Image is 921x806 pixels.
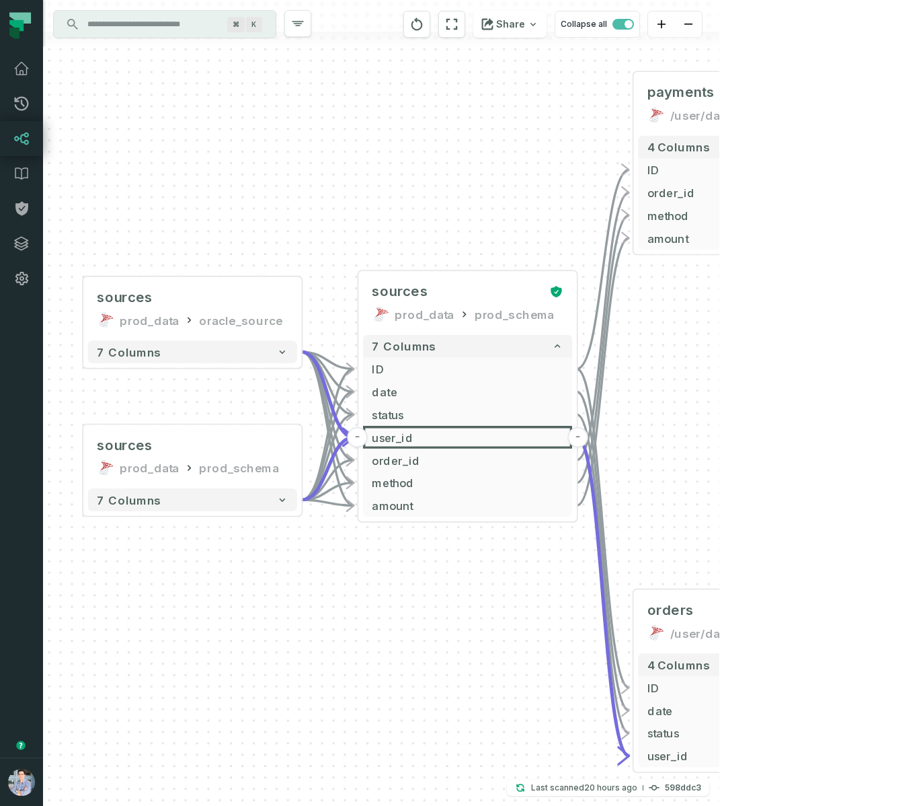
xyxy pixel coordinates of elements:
[363,494,572,517] button: amount
[577,238,629,505] g: Edge from e790c1af0568d6064d32ee445db4dd66 to 4c1bf5a264361d99486b0e92d81fd463
[15,739,27,752] div: Tooltip anchor
[372,383,563,400] span: date
[347,427,367,447] button: -
[372,406,563,423] span: status
[545,285,563,298] div: Certified
[120,459,179,477] div: prod_data
[507,780,709,796] button: Last scanned[DATE] 4:22:51 AM598ddc3
[647,207,838,223] span: method
[577,437,629,756] g: Edge from e790c1af0568d6064d32ee445db4dd66 to af5e5d67cca43e9f7037d4bf05d55de7
[302,352,354,369] g: Edge from d06393d810ac2a33c5110efdbe102cf4 to e790c1af0568d6064d32ee445db4dd66
[302,437,354,500] g: Edge from fc9fcdf8d676ea26e29da2ff4716a327 to e790c1af0568d6064d32ee445db4dd66
[363,449,572,472] button: order_id
[638,181,847,204] button: order_id
[647,184,838,201] span: order_id
[577,170,629,369] g: Edge from e790c1af0568d6064d32ee445db4dd66 to 4c1bf5a264361d99486b0e92d81fd463
[675,11,702,38] button: zoom out
[473,11,547,38] button: Share
[227,17,245,32] span: Press ⌘ + K to focus the search bar
[638,227,847,250] button: amount
[647,83,715,102] span: payments
[372,340,436,353] span: 7 columns
[647,161,838,178] span: ID
[363,426,572,449] button: user_id
[647,658,710,671] span: 4 columns
[302,500,354,505] g: Edge from fc9fcdf8d676ea26e29da2ff4716a327 to e790c1af0568d6064d32ee445db4dd66
[670,106,735,124] div: /user/data/
[372,497,563,514] span: amount
[647,601,694,619] span: orders
[647,229,838,246] span: amount
[199,459,278,477] div: prod_schema
[567,427,588,447] button: -
[647,702,838,719] span: date
[647,679,838,696] span: ID
[372,474,563,491] span: method
[372,451,563,468] span: order_id
[395,305,454,324] div: prod_data
[648,11,675,38] button: zoom in
[246,17,262,32] span: Press ⌘ + K to focus the search bar
[363,403,572,426] button: status
[638,745,847,768] button: user_id
[531,781,637,795] p: Last scanned
[647,725,838,741] span: status
[475,305,554,324] div: prod_schema
[638,159,847,182] button: ID
[555,11,640,38] button: Collapse all
[665,784,701,792] h4: 598ddc3
[199,311,282,329] div: oracle_source
[97,436,153,454] div: sources
[647,141,710,154] span: 4 columns
[120,311,179,329] div: prod_data
[302,352,354,437] g: Edge from d06393d810ac2a33c5110efdbe102cf4 to e790c1af0568d6064d32ee445db4dd66
[638,676,847,699] button: ID
[584,782,637,793] relative-time: Sep 15, 2025, 4:22 AM GMT+3
[372,361,563,377] span: ID
[638,204,847,227] button: method
[638,722,847,745] button: status
[8,769,35,796] img: avatar of Alon Nafta
[638,699,847,722] button: date
[372,283,428,301] span: sources
[97,493,161,507] span: 7 columns
[372,429,563,445] span: user_id
[363,380,572,403] button: date
[670,624,735,642] div: /user/data/
[97,345,161,359] span: 7 columns
[363,472,572,494] button: method
[97,288,153,306] div: sources
[363,358,572,381] button: ID
[647,747,838,764] span: user_id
